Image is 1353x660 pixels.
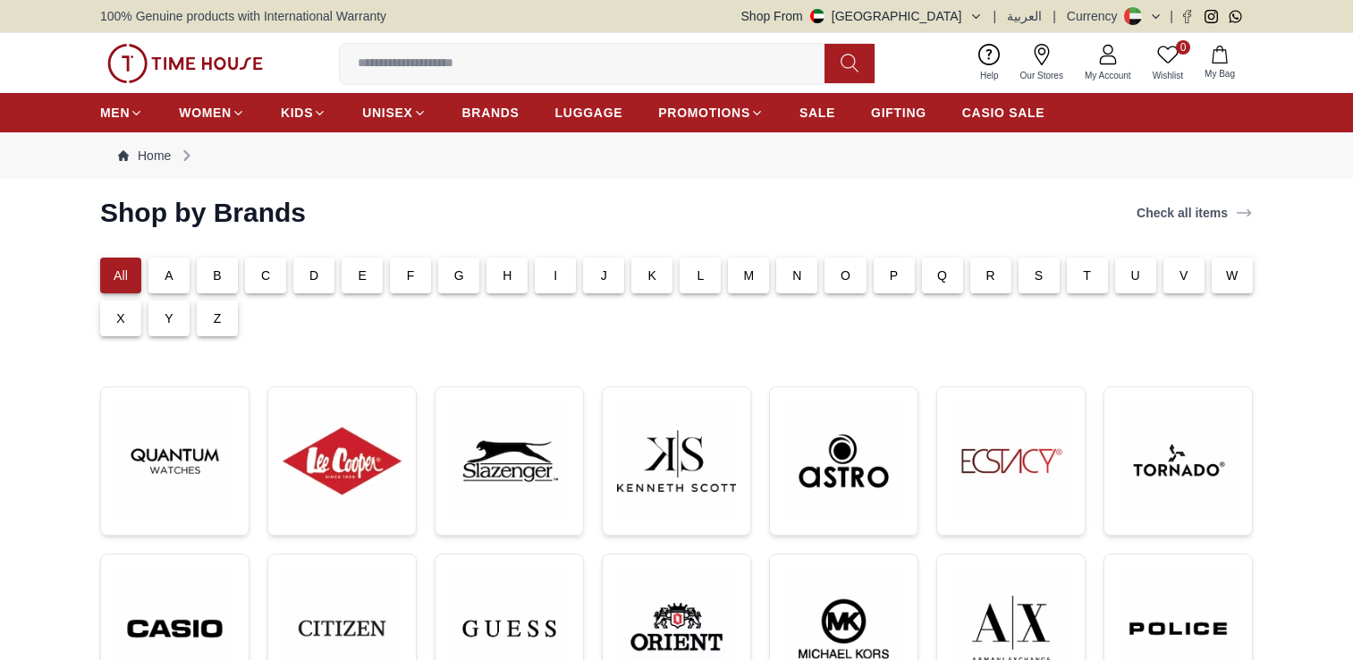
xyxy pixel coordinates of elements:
p: Q [937,267,947,284]
a: Help [969,40,1010,86]
img: ... [1119,402,1238,520]
a: WOMEN [179,97,245,129]
p: I [554,267,557,284]
p: R [985,267,994,284]
a: Instagram [1205,10,1218,23]
a: Home [118,147,171,165]
a: KIDS [281,97,326,129]
img: ... [107,44,263,83]
a: PROMOTIONS [658,97,764,129]
p: U [1131,267,1140,284]
span: PROMOTIONS [658,104,750,122]
p: P [890,267,899,284]
span: My Bag [1197,67,1242,80]
span: KIDS [281,104,313,122]
p: K [648,267,657,284]
p: D [309,267,318,284]
span: LUGGAGE [555,104,623,122]
p: F [407,267,415,284]
span: MEN [100,104,130,122]
img: ... [951,402,1070,520]
p: V [1180,267,1188,284]
h2: Shop by Brands [100,197,306,229]
img: ... [283,402,402,520]
a: Check all items [1133,200,1256,225]
p: Z [214,309,222,327]
a: Whatsapp [1229,10,1242,23]
nav: Breadcrumb [100,132,1253,179]
span: | [994,7,997,25]
span: | [1053,7,1056,25]
a: MEN [100,97,143,129]
a: Facebook [1180,10,1194,23]
p: B [213,267,222,284]
p: All [114,267,128,284]
span: BRANDS [462,104,520,122]
img: ... [115,402,234,520]
p: E [358,267,367,284]
img: ... [450,402,569,520]
a: CASIO SALE [962,97,1045,129]
a: 0Wishlist [1142,40,1194,86]
p: G [454,267,464,284]
p: J [601,267,607,284]
span: WOMEN [179,104,232,122]
p: S [1035,267,1044,284]
div: Currency [1067,7,1125,25]
span: My Account [1078,69,1138,82]
span: | [1170,7,1173,25]
img: ... [784,402,903,520]
a: LUGGAGE [555,97,623,129]
p: H [503,267,512,284]
a: GIFTING [871,97,926,129]
a: SALE [799,97,835,129]
span: UNISEX [362,104,412,122]
p: Y [165,309,173,327]
p: M [744,267,755,284]
span: Our Stores [1013,69,1070,82]
p: C [261,267,270,284]
span: 0 [1176,40,1190,55]
p: O [841,267,850,284]
span: CASIO SALE [962,104,1045,122]
p: T [1083,267,1091,284]
span: 100% Genuine products with International Warranty [100,7,386,25]
img: ... [617,402,736,520]
img: United Arab Emirates [810,9,824,23]
p: N [792,267,801,284]
button: My Bag [1194,42,1246,84]
a: Our Stores [1010,40,1074,86]
span: Wishlist [1146,69,1190,82]
a: UNISEX [362,97,426,129]
a: BRANDS [462,97,520,129]
button: العربية [1007,7,1042,25]
p: W [1226,267,1238,284]
p: X [116,309,125,327]
span: GIFTING [871,104,926,122]
p: A [165,267,173,284]
p: L [697,267,704,284]
span: Help [973,69,1006,82]
span: SALE [799,104,835,122]
button: Shop From[GEOGRAPHIC_DATA] [741,7,983,25]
